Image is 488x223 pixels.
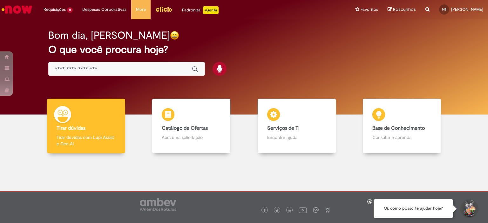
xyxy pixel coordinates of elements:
[393,6,416,12] span: Rascunhos
[267,125,300,131] b: Serviços de TI
[451,7,483,12] span: [PERSON_NAME]
[374,199,453,218] div: Oi, como posso te ajudar hoje?
[372,134,431,141] p: Consulte e aprenda
[139,99,244,154] a: Catálogo de Ofertas Abra uma solicitação
[388,7,416,13] a: Rascunhos
[33,99,139,154] a: Tirar dúvidas Tirar dúvidas com Lupi Assist e Gen Ai
[57,134,116,147] p: Tirar dúvidas com Lupi Assist e Gen Ai
[203,6,219,14] p: +GenAi
[182,6,219,14] div: Padroniza
[349,99,455,154] a: Base de Conhecimento Consulte e aprenda
[442,7,446,11] span: HB
[136,6,146,13] span: More
[155,4,173,14] img: click_logo_yellow_360x200.png
[263,209,266,212] img: logo_footer_facebook.png
[325,207,330,213] img: logo_footer_naosei.png
[299,206,307,214] img: logo_footer_youtube.png
[1,3,33,16] img: ServiceNow
[57,125,85,131] b: Tirar dúvidas
[162,134,221,141] p: Abra uma solicitação
[140,198,176,211] img: logo_footer_ambev_rotulo_gray.png
[267,134,326,141] p: Encontre ajuda
[275,209,279,212] img: logo_footer_twitter.png
[82,6,126,13] span: Despesas Corporativas
[48,30,170,41] h2: Bom dia, [PERSON_NAME]
[170,31,179,40] img: happy-face.png
[361,6,378,13] span: Favoritos
[162,125,208,131] b: Catálogo de Ofertas
[244,99,349,154] a: Serviços de TI Encontre ajuda
[48,44,440,55] h2: O que você procura hoje?
[67,7,73,13] span: 11
[44,6,66,13] span: Requisições
[459,199,478,218] button: Iniciar Conversa de Suporte
[288,209,291,213] img: logo_footer_linkedin.png
[313,207,319,213] img: logo_footer_workplace.png
[372,125,425,131] b: Base de Conhecimento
